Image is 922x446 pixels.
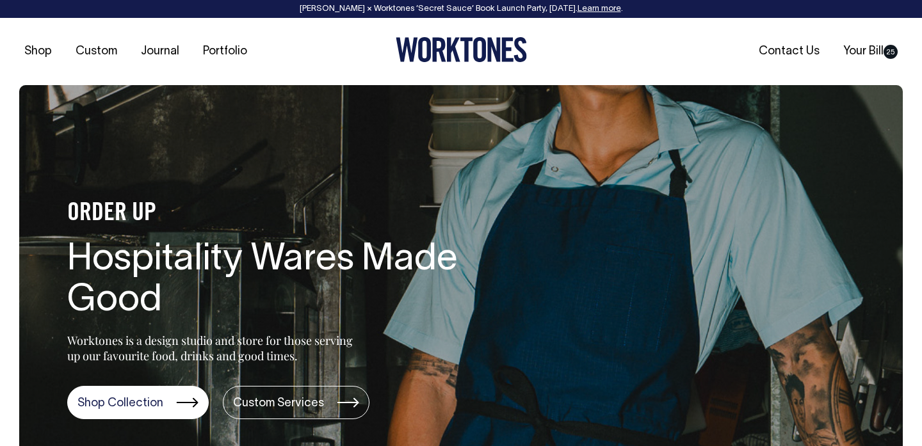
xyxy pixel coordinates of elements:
a: Journal [136,41,184,62]
a: Custom Services [223,386,369,419]
a: Portfolio [198,41,252,62]
a: Contact Us [754,41,825,62]
div: [PERSON_NAME] × Worktones ‘Secret Sauce’ Book Launch Party, [DATE]. . [13,4,909,13]
h1: Hospitality Wares Made Good [67,240,477,322]
a: Learn more [578,5,621,13]
a: Shop Collection [67,386,209,419]
a: Shop [19,41,57,62]
p: Worktones is a design studio and store for those serving up our favourite food, drinks and good t... [67,333,359,363]
a: Custom [70,41,122,62]
h4: ORDER UP [67,200,477,227]
a: Your Bill25 [838,41,903,62]
span: 25 [884,45,898,59]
